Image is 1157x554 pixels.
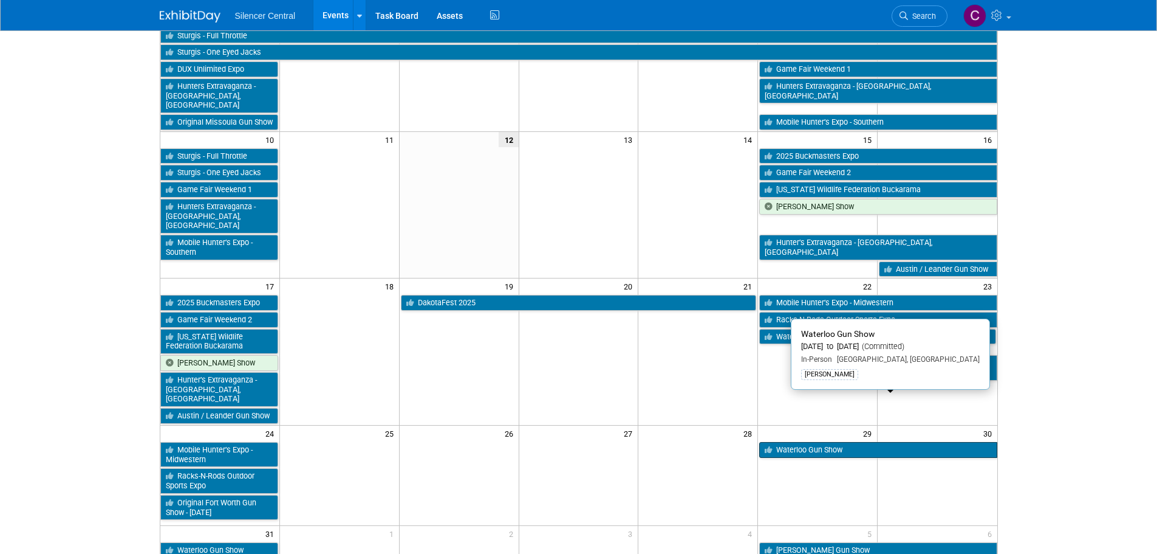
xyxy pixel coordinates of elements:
[801,369,858,380] div: [PERSON_NAME]
[264,279,279,294] span: 17
[623,132,638,147] span: 13
[982,132,997,147] span: 16
[759,165,997,181] a: Game Fair Weekend 2
[160,468,278,493] a: Racks-N-Rods Outdoor Sports Expo
[759,114,997,130] a: Mobile Hunter’s Expo - Southern
[759,442,997,458] a: Waterloo Gun Show
[503,279,519,294] span: 19
[503,426,519,441] span: 26
[264,426,279,441] span: 24
[508,526,519,541] span: 2
[862,426,877,441] span: 29
[160,408,278,424] a: Austin / Leander Gun Show
[388,526,399,541] span: 1
[401,295,757,311] a: DakotaFest 2025
[963,4,986,27] img: Cade Cox
[160,182,278,198] a: Game Fair Weekend 1
[759,78,997,103] a: Hunters Extravaganza - [GEOGRAPHIC_DATA], [GEOGRAPHIC_DATA]
[742,132,757,147] span: 14
[627,526,638,541] span: 3
[160,295,278,311] a: 2025 Buckmasters Expo
[862,279,877,294] span: 22
[986,526,997,541] span: 6
[982,426,997,441] span: 30
[746,526,757,541] span: 4
[160,355,278,371] a: [PERSON_NAME] Show
[235,11,296,21] span: Silencer Central
[160,199,278,234] a: Hunters Extravaganza - [GEOGRAPHIC_DATA], [GEOGRAPHIC_DATA]
[742,426,757,441] span: 28
[859,342,904,351] span: (Committed)
[160,44,997,60] a: Sturgis - One Eyed Jacks
[160,312,278,328] a: Game Fair Weekend 2
[866,526,877,541] span: 5
[264,132,279,147] span: 10
[759,329,995,345] a: Waterfowl Hunters Expo
[160,78,278,113] a: Hunters Extravaganza - [GEOGRAPHIC_DATA], [GEOGRAPHIC_DATA]
[892,5,947,27] a: Search
[160,114,278,130] a: Original Missoula Gun Show
[759,199,997,215] a: [PERSON_NAME] Show
[264,526,279,541] span: 31
[384,426,399,441] span: 25
[759,295,997,311] a: Mobile Hunter’s Expo - Midwestern
[759,148,997,164] a: 2025 Buckmasters Expo
[160,372,278,407] a: Hunter’s Extravaganza - [GEOGRAPHIC_DATA], [GEOGRAPHIC_DATA]
[160,10,220,23] img: ExhibitDay
[384,279,399,294] span: 18
[801,342,980,352] div: [DATE] to [DATE]
[742,279,757,294] span: 21
[623,426,638,441] span: 27
[160,442,278,467] a: Mobile Hunter’s Expo - Midwestern
[801,329,875,339] span: Waterloo Gun Show
[759,61,997,77] a: Game Fair Weekend 1
[160,329,278,354] a: [US_STATE] Wildlife Federation Buckarama
[160,235,278,260] a: Mobile Hunter’s Expo - Southern
[759,312,997,328] a: Racks-N-Rods Outdoor Sports Expo
[759,235,997,260] a: Hunter’s Extravaganza - [GEOGRAPHIC_DATA], [GEOGRAPHIC_DATA]
[862,132,877,147] span: 15
[160,28,997,44] a: Sturgis - Full Throttle
[160,148,278,164] a: Sturgis - Full Throttle
[832,355,980,364] span: [GEOGRAPHIC_DATA], [GEOGRAPHIC_DATA]
[499,132,519,147] span: 12
[160,495,278,520] a: Original Fort Worth Gun Show - [DATE]
[801,355,832,364] span: In-Person
[160,61,278,77] a: DUX Unlimited Expo
[908,12,936,21] span: Search
[982,279,997,294] span: 23
[879,261,997,277] a: Austin / Leander Gun Show
[160,165,278,181] a: Sturgis - One Eyed Jacks
[623,279,638,294] span: 20
[384,132,399,147] span: 11
[759,182,997,198] a: [US_STATE] Wildlife Federation Buckarama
